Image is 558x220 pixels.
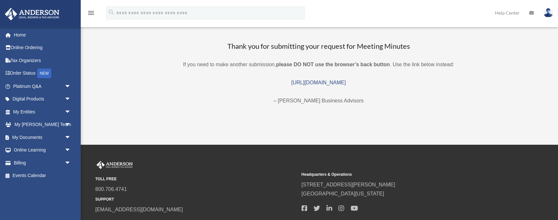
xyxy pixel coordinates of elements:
[65,93,77,106] span: arrow_drop_down
[276,62,390,67] b: please DO NOT use the browser’s back button
[5,105,81,118] a: My Entitiesarrow_drop_down
[95,186,127,192] a: 800.706.4741
[5,93,81,106] a: Digital Productsarrow_drop_down
[108,9,115,16] i: search
[95,207,183,212] a: [EMAIL_ADDRESS][DOMAIN_NAME]
[87,9,95,17] i: menu
[37,68,51,78] div: NEW
[65,131,77,144] span: arrow_drop_down
[87,11,95,17] a: menu
[5,80,81,93] a: Platinum Q&Aarrow_drop_down
[5,41,81,54] a: Online Ordering
[65,144,77,157] span: arrow_drop_down
[302,182,395,187] a: [STREET_ADDRESS][PERSON_NAME]
[5,118,81,131] a: My [PERSON_NAME] Teamarrow_drop_down
[65,156,77,170] span: arrow_drop_down
[5,131,81,144] a: My Documentsarrow_drop_down
[5,169,81,182] a: Events Calendar
[5,28,81,41] a: Home
[302,191,384,196] a: [GEOGRAPHIC_DATA][US_STATE]
[87,41,550,51] h3: Thank you for submitting your request for Meeting Minutes
[95,161,134,169] img: Anderson Advisors Platinum Portal
[95,196,297,203] small: SUPPORT
[5,144,81,157] a: Online Learningarrow_drop_down
[3,8,61,20] img: Anderson Advisors Platinum Portal
[65,80,77,93] span: arrow_drop_down
[5,54,81,67] a: Tax Organizers
[65,105,77,119] span: arrow_drop_down
[291,80,346,85] a: [URL][DOMAIN_NAME]
[543,8,553,17] img: User Pic
[87,60,550,69] p: If you need to make another submission, . Use the link below instead:
[65,118,77,131] span: arrow_drop_down
[87,96,550,105] p: – [PERSON_NAME] Business Advisors
[95,176,297,183] small: TOLL FREE
[302,171,503,178] small: Headquarters & Operations
[5,67,81,80] a: Order StatusNEW
[5,156,81,169] a: Billingarrow_drop_down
